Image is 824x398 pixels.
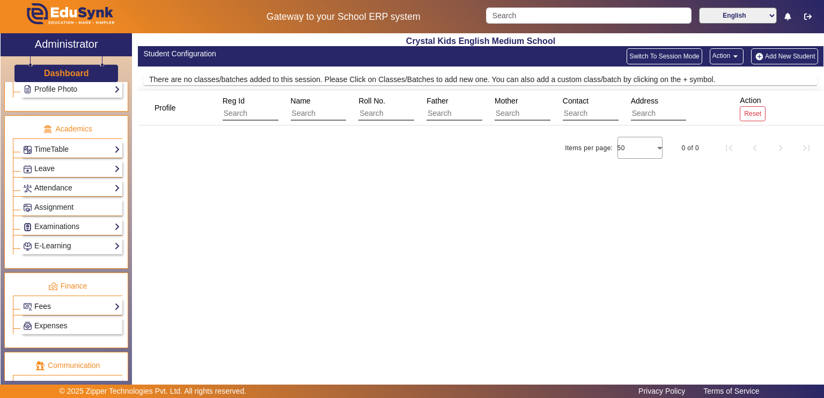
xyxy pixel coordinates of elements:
button: First page [716,135,742,161]
a: Expenses [23,320,120,332]
p: © 2025 Zipper Technologies Pvt. Ltd. All rights reserved. [60,386,247,397]
span: Contact [563,97,588,105]
button: Last page [793,135,819,161]
div: Father [423,91,536,124]
h2: Crystal Kids English Medium School [138,36,823,46]
a: Privacy Policy [633,384,690,398]
button: Add New Student [751,48,818,64]
div: 0 of 0 [682,143,699,153]
p: Communication [13,360,122,371]
button: Action [710,48,744,64]
div: Action [736,91,769,124]
div: Items per page: [565,143,613,153]
input: Search [223,107,319,121]
span: Expenses [34,321,67,330]
mat-icon: arrow_drop_down [730,51,741,62]
span: Mother [495,97,518,105]
h5: Gateway to your School ERP system [212,11,475,23]
span: Reg Id [223,97,245,105]
div: Mother [491,91,604,124]
div: Profile [151,98,189,117]
img: finance.png [48,282,58,291]
span: Assignment [34,203,73,211]
input: Search [358,107,454,121]
img: academic.png [43,124,53,134]
input: Search [291,107,387,121]
button: Reset [740,106,766,121]
div: Name [287,91,400,124]
a: Terms of Service [698,384,764,398]
span: Name [291,97,311,105]
span: Profile [154,104,176,112]
img: add-new-student.png [754,52,765,61]
input: Search [486,8,691,24]
input: Search [631,107,727,121]
span: Roll No. [358,97,385,105]
p: Academics [13,123,122,135]
input: Search [563,107,659,121]
span: Father [426,97,448,105]
img: Payroll.png [24,322,32,330]
div: Reg Id [219,91,332,124]
input: Search [495,107,591,121]
div: Contact [559,91,672,124]
button: Previous page [742,135,768,161]
input: Search [426,107,523,121]
span: Address [631,97,658,105]
a: Assignment [23,201,120,213]
img: Assignments.png [24,204,32,212]
a: Administrator [1,33,132,56]
img: communication.png [35,361,45,371]
a: Dashboard [43,68,90,79]
h2: Administrator [35,38,98,50]
h3: Dashboard [44,68,89,78]
div: Student Configuration [143,48,475,60]
div: Address [627,91,740,124]
button: Switch To Session Mode [627,48,702,64]
p: Finance [13,281,122,292]
div: Roll No. [355,91,468,124]
button: Next page [768,135,793,161]
div: There are no classes/batches added to this session. Please Click on Classes/Batches to add new on... [143,74,818,85]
